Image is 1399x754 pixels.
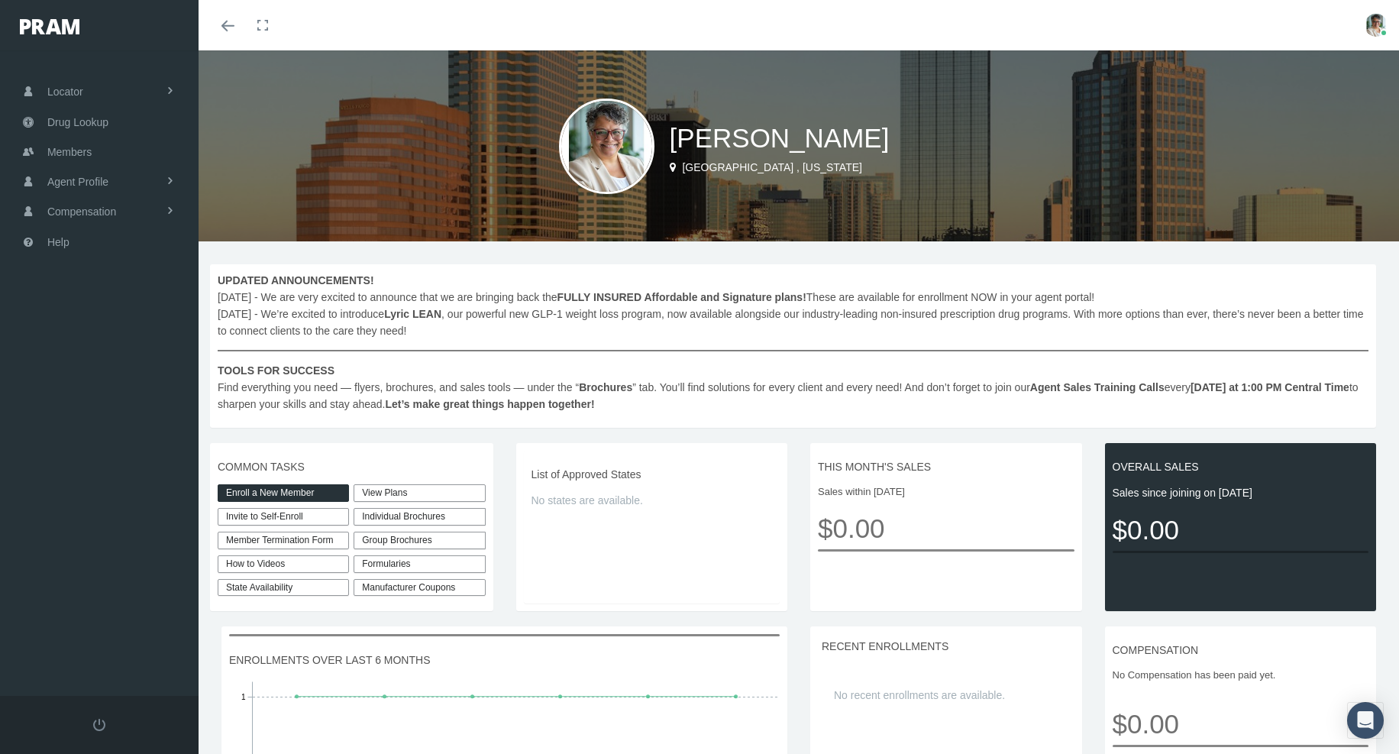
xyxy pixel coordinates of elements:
[218,484,349,502] a: Enroll a New Member
[1365,14,1388,37] img: S_Profile_Picture_16609.jpeg
[579,381,632,393] b: Brochures
[818,507,1074,549] span: $0.00
[1113,642,1369,659] span: COMPENSATION
[354,555,485,573] div: Formularies
[20,19,79,34] img: PRAM_20_x_78.png
[218,364,334,377] b: TOOLS FOR SUCCESS
[384,308,441,320] b: Lyric LEAN
[47,228,69,257] span: Help
[822,640,948,652] span: RECENT ENROLLMENTS
[531,466,773,483] span: List of Approved States
[218,274,374,286] b: UPDATED ANNOUNCEMENTS!
[385,398,594,410] b: Let’s make great things happen together!
[1113,458,1369,475] span: OVERALL SALES
[1113,509,1369,551] span: $0.00
[682,161,861,173] span: [GEOGRAPHIC_DATA] , [US_STATE]
[1113,668,1369,683] span: No Compensation has been paid yet.
[1347,702,1384,739] div: Open Intercom Messenger
[218,458,486,475] span: COMMON TASKS
[818,458,1074,475] span: THIS MONTH'S SALES
[47,108,108,137] span: Drug Lookup
[559,99,654,194] img: S_Profile_Picture_16609.jpeg
[354,508,485,526] div: Individual Brochures
[354,579,485,597] a: Manufacturer Coupons
[557,291,806,303] b: FULLY INSURED Affordable and Signature plans!
[218,532,349,549] a: Member Termination Form
[354,484,485,502] a: View Plans
[1030,381,1165,393] b: Agent Sales Training Calls
[218,272,1368,413] span: [DATE] - We are very excited to announce that we are bringing back the These are available for en...
[218,508,349,526] a: Invite to Self-Enroll
[1113,484,1369,501] span: Sales since joining on [DATE]
[218,579,349,597] a: State Availability
[822,675,1016,715] div: No recent enrollments are available.
[670,123,890,153] span: [PERSON_NAME]
[47,167,108,196] span: Agent Profile
[354,532,485,549] div: Group Brochures
[1113,691,1369,745] span: $0.00
[531,492,773,509] span: No states are available.
[1191,381,1349,393] b: [DATE] at 1:00 PM Central Time
[218,555,349,573] a: How to Videos
[47,197,116,226] span: Compensation
[47,138,92,167] span: Members
[818,484,1074,500] span: Sales within [DATE]
[229,652,780,668] span: ENROLLMENTS OVER LAST 6 MONTHS
[47,77,83,106] span: Locator
[241,693,246,701] tspan: 1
